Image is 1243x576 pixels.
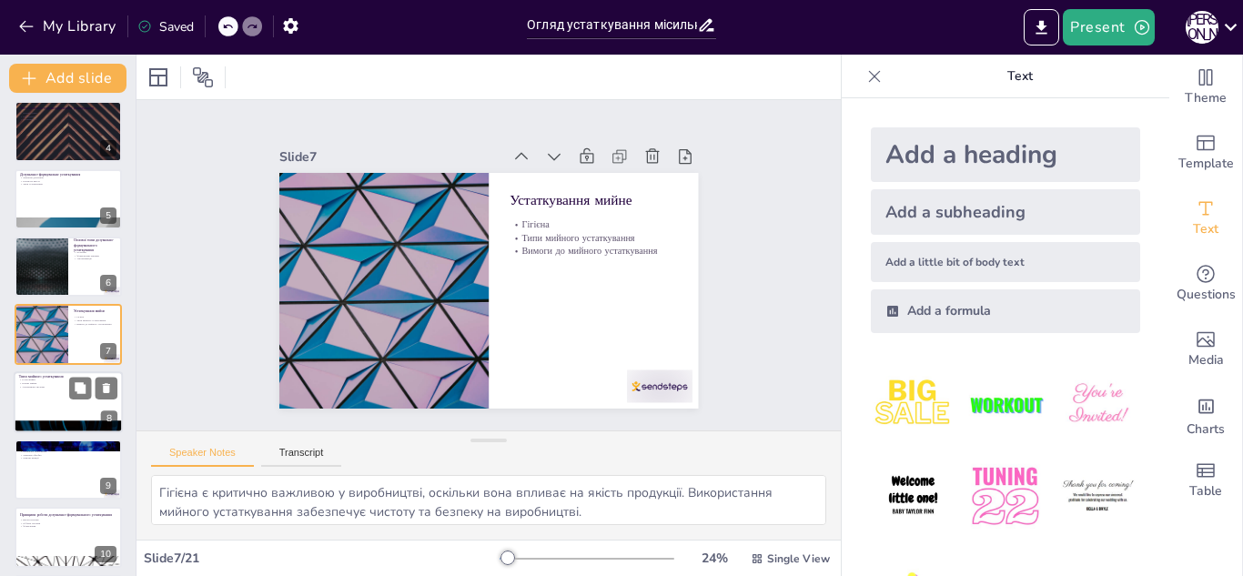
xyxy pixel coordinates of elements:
span: Table [1189,481,1222,501]
div: Change the overall theme [1169,55,1242,120]
div: 7 [15,304,122,364]
div: о [PERSON_NAME] [1186,11,1218,44]
p: Механічне змішування [20,450,116,453]
span: Theme [1185,88,1227,108]
div: Slide 7 / 21 [144,550,500,567]
div: 5 [100,207,116,224]
div: Slide 7 [338,73,548,179]
div: Add a heading [871,127,1140,182]
div: 4 [15,101,122,161]
p: Автоматичні системи [19,385,117,389]
p: Призначення [20,115,116,118]
p: Парові мийки [19,381,117,385]
p: Формування [20,524,116,528]
button: о [PERSON_NAME] [1186,9,1218,45]
p: Гігієна [521,231,680,311]
div: Add a formula [871,289,1140,333]
p: Типи місильно-перемішувального устаткування [20,106,116,111]
p: Автоматизація [74,258,116,261]
div: Add images, graphics, shapes or video [1169,317,1242,382]
button: Speaker Notes [151,447,254,467]
p: Ефективність [20,118,116,122]
img: 4.jpeg [871,454,955,539]
img: 1.jpeg [871,362,955,447]
p: Гігієна [74,316,116,319]
p: Вимоги до мийного устаткування [511,255,670,335]
div: Add ready made slides [1169,120,1242,186]
button: Export to PowerPoint [1024,9,1059,45]
button: Transcript [261,447,342,467]
p: Формувальні машини [74,254,116,258]
div: 24 % [692,550,736,567]
p: Типи устаткування [20,182,116,186]
img: 2.jpeg [963,362,1047,447]
p: Принципи роботи дозувально-формувального устаткування [20,511,116,517]
p: Типи мийного устаткування [516,243,674,323]
span: Text [1193,219,1218,239]
div: Layout [144,63,173,92]
p: Хімічні реакції [20,457,116,460]
p: Контроль якості [20,179,116,183]
p: Значення дозування [20,176,116,179]
button: Present [1063,9,1154,45]
span: Position [192,66,214,88]
span: Questions [1177,285,1236,305]
p: Вимоги до мийного устаткування [74,322,116,326]
p: Термічна обробка [20,453,116,457]
p: Вагові системи [20,518,116,521]
div: Add a little bit of body text [871,242,1140,282]
p: Text [889,55,1151,98]
p: Дозатори [74,250,116,254]
div: 9 [100,478,116,494]
div: 4 [100,140,116,157]
img: 6.jpeg [1056,454,1140,539]
p: Устаткування мийне [531,205,692,291]
div: 7 [100,343,116,359]
span: Charts [1187,419,1225,440]
div: 8 [14,371,123,433]
button: Duplicate Slide [69,377,91,399]
img: 3.jpeg [1056,362,1140,447]
div: 10 [15,507,122,567]
div: Saved [137,18,194,35]
span: Single View [767,551,830,566]
div: 8 [101,410,117,427]
div: Add charts and graphs [1169,382,1242,448]
p: Об'ємні системи [20,520,116,524]
p: Принципи роботи місильно-перемішувального устаткування [20,444,116,450]
span: Template [1178,154,1234,174]
p: Основні типи дозувально-формувального устаткування [74,237,116,253]
img: 5.jpeg [963,454,1047,539]
span: Media [1188,350,1224,370]
p: Основні типи [20,112,116,116]
p: Типи мийного устаткування [74,319,116,323]
div: Add a subheading [871,189,1140,235]
div: 9 [15,440,122,500]
div: Add text boxes [1169,186,1242,251]
textarea: Гігієна є критично важливою у виробництві, оскільки вона впливає на якість продукції. Використанн... [151,475,826,525]
div: 10 [95,546,116,562]
div: Add a table [1169,448,1242,513]
p: Дозувально-формувальне устаткування [20,171,116,177]
p: Устаткування мийне [74,308,116,314]
button: Add slide [9,64,126,93]
button: My Library [14,12,124,41]
div: 6 [100,275,116,291]
p: Типи мийного устаткування [19,374,117,379]
div: Get real-time input from your audience [1169,251,1242,317]
div: 6 [15,237,122,297]
input: Insert title [527,12,697,38]
div: 5 [15,169,122,229]
p: Ручні мийки [19,379,117,382]
button: Delete Slide [96,377,117,399]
